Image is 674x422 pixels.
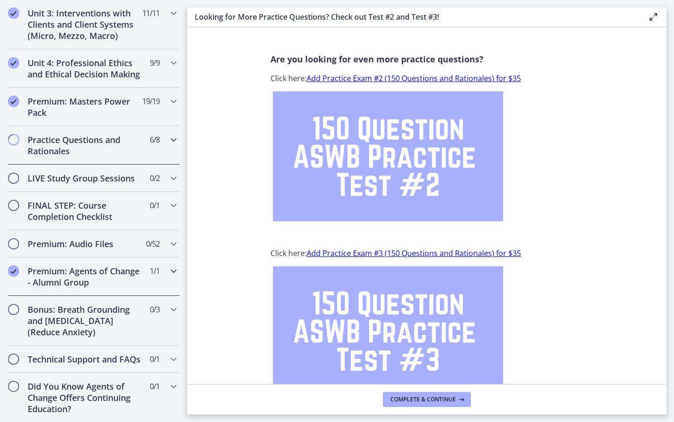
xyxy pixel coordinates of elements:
[150,173,160,184] span: 0 / 2
[146,238,160,249] span: 0 / 52
[142,96,160,107] span: 19 / 19
[271,73,583,84] p: Click here:
[28,57,142,80] h2: Unit 4: Professional Ethics and Ethical Decision Making
[28,200,142,222] h2: FINAL STEP: Course Completion Checklist
[28,173,142,184] h2: LIVE Study Group Sessions
[28,238,142,249] h2: Premium: Audio Files
[28,354,142,365] h2: Technical Support and FAQs
[307,73,521,83] a: Add Practice Exam #2 (150 Questions and Rationales) for $35
[8,265,19,277] i: Completed
[383,392,471,407] button: Complete & continue
[150,304,160,315] span: 0 / 3
[273,91,503,221] img: 150_Question_ASWB_Practice_Test__2.png
[28,96,142,118] h2: Premium: Masters Power Pack
[307,248,521,258] a: Add Practice Exam #3 (150 Questions and Rationales) for $35
[28,304,142,338] h2: Bonus: Breath Grounding and [MEDICAL_DATA] (Reduce Anxiety)
[8,96,19,107] i: Completed
[273,266,503,396] img: 150_Question_ASWB_Practice_Test__3.png
[271,53,484,65] span: Are you looking for even more practice questions?
[150,381,160,392] span: 0 / 1
[150,354,160,365] span: 0 / 1
[390,396,456,403] span: Complete & continue
[8,57,19,68] i: Completed
[150,200,160,211] span: 0 / 1
[150,57,160,68] span: 9 / 9
[195,11,633,23] h3: Looking for More Practice Questions? Check out Test #2 and Test #3!
[28,265,142,288] h2: Premium: Agents of Change - Alumni Group
[28,381,142,414] h2: Did You Know Agents of Change Offers Continuing Education?
[271,248,583,259] p: Click here:
[28,8,142,41] h2: Unit 3: Interventions with Clients and Client Systems (Micro, Mezzo, Macro)
[150,134,160,145] span: 6 / 8
[8,8,19,19] i: Completed
[150,265,160,277] span: 1 / 1
[142,8,160,19] span: 11 / 11
[28,134,142,157] h2: Practice Questions and Rationales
